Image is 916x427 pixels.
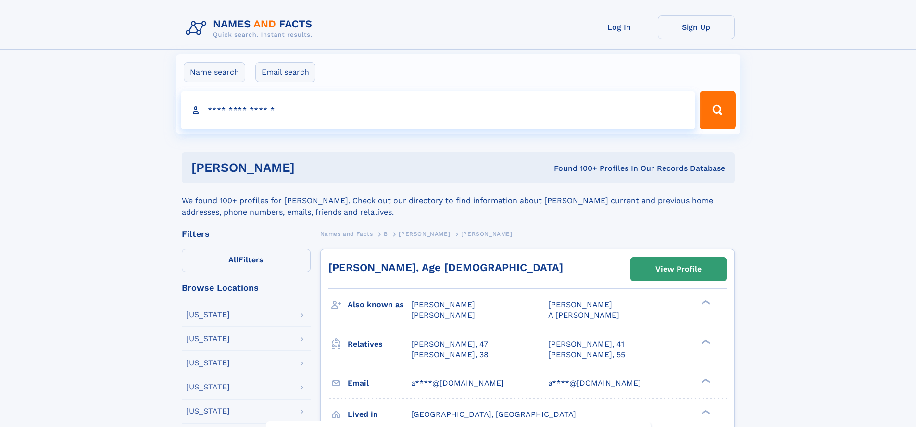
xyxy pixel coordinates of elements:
[655,258,702,280] div: View Profile
[228,255,238,264] span: All
[182,15,320,41] img: Logo Names and Facts
[548,339,624,349] a: [PERSON_NAME], 41
[384,231,388,237] span: B
[348,336,411,352] h3: Relatives
[699,338,711,345] div: ❯
[184,62,245,82] label: Name search
[320,228,373,240] a: Names and Facts
[699,299,711,306] div: ❯
[411,300,475,309] span: [PERSON_NAME]
[424,163,725,174] div: Found 100+ Profiles In Our Records Database
[348,406,411,423] h3: Lived in
[461,231,513,237] span: [PERSON_NAME]
[411,311,475,320] span: [PERSON_NAME]
[348,297,411,313] h3: Also known as
[186,407,230,415] div: [US_STATE]
[181,91,696,129] input: search input
[384,228,388,240] a: B
[548,311,619,320] span: A [PERSON_NAME]
[699,409,711,415] div: ❯
[328,261,563,273] a: [PERSON_NAME], Age [DEMOGRAPHIC_DATA]
[182,183,735,218] div: We found 100+ profiles for [PERSON_NAME]. Check out our directory to find information about [PERS...
[182,284,311,292] div: Browse Locations
[399,231,450,237] span: [PERSON_NAME]
[186,311,230,319] div: [US_STATE]
[548,349,625,360] a: [PERSON_NAME], 55
[411,339,488,349] a: [PERSON_NAME], 47
[348,375,411,391] h3: Email
[411,349,489,360] a: [PERSON_NAME], 38
[700,91,735,129] button: Search Button
[658,15,735,39] a: Sign Up
[191,162,425,174] h1: [PERSON_NAME]
[411,410,576,419] span: [GEOGRAPHIC_DATA], [GEOGRAPHIC_DATA]
[699,377,711,384] div: ❯
[182,249,311,272] label: Filters
[182,230,311,238] div: Filters
[631,258,726,281] a: View Profile
[399,228,450,240] a: [PERSON_NAME]
[548,300,612,309] span: [PERSON_NAME]
[255,62,315,82] label: Email search
[186,359,230,367] div: [US_STATE]
[186,335,230,343] div: [US_STATE]
[186,383,230,391] div: [US_STATE]
[581,15,658,39] a: Log In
